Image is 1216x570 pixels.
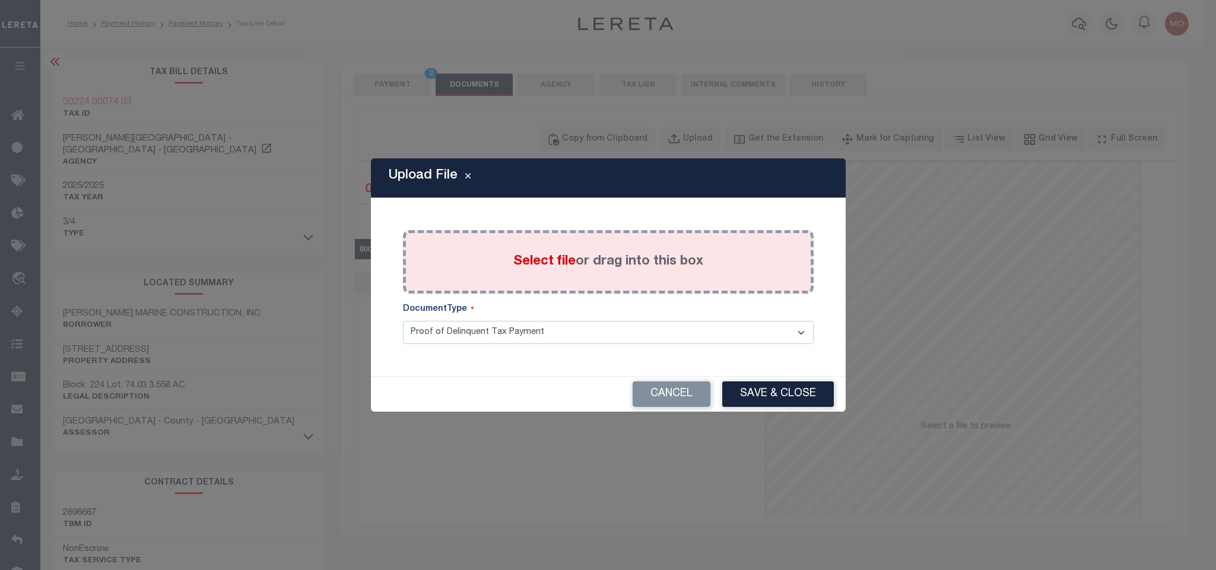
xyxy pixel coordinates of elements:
[513,255,576,268] span: Select file
[458,171,478,185] button: Close
[403,303,474,316] label: DocumentType
[722,381,834,407] button: Save & Close
[513,252,703,272] label: or drag into this box
[633,381,710,407] button: Cancel
[389,168,458,183] h5: Upload File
